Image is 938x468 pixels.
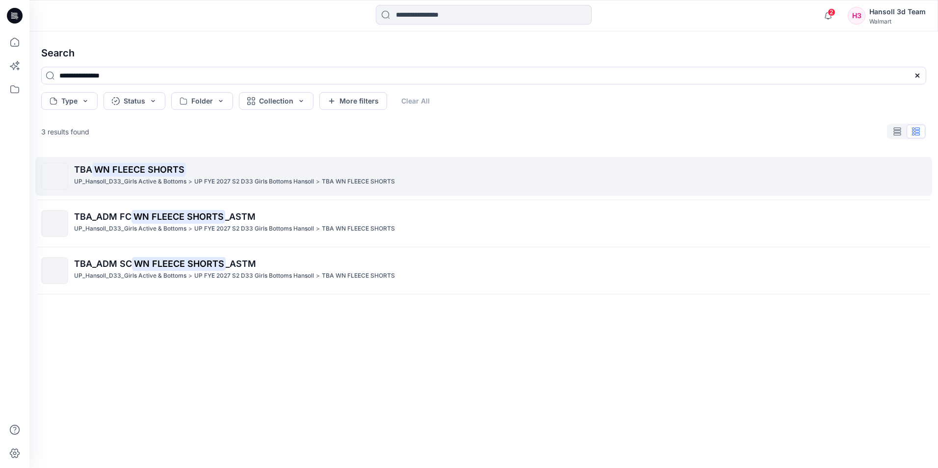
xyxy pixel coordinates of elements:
[104,92,165,110] button: Status
[828,8,835,16] span: 2
[322,177,395,187] p: TBA WN FLEECE SHORTS
[188,177,192,187] p: >
[225,211,256,222] span: _ASTM
[194,271,314,281] p: UP FYE 2027 S2 D33 Girls Bottoms Hansoll
[316,177,320,187] p: >
[226,259,256,269] span: _ASTM
[74,271,186,281] p: UP_Hansoll_D33_Girls Active & Bottoms
[188,224,192,234] p: >
[322,224,395,234] p: TBA WN FLEECE SHORTS
[74,224,186,234] p: UP_Hansoll_D33_Girls Active & Bottoms
[319,92,387,110] button: More filters
[74,177,186,187] p: UP_Hansoll_D33_Girls Active & Bottoms
[869,6,926,18] div: Hansoll 3d Team
[92,162,186,176] mark: WN FLEECE SHORTS
[74,259,132,269] span: TBA_ADM SC
[188,271,192,281] p: >
[41,127,89,137] p: 3 results found
[316,224,320,234] p: >
[194,177,314,187] p: UP FYE 2027 S2 D33 Girls Bottoms Hansoll
[35,157,932,196] a: TBAWN FLEECE SHORTSUP_Hansoll_D33_Girls Active & Bottoms>UP FYE 2027 S2 D33 Girls Bottoms Hansoll...
[171,92,233,110] button: Folder
[848,7,865,25] div: H3
[33,39,934,67] h4: Search
[131,209,225,223] mark: WN FLEECE SHORTS
[132,257,226,270] mark: WN FLEECE SHORTS
[74,164,92,175] span: TBA
[869,18,926,25] div: Walmart
[41,92,98,110] button: Type
[74,211,131,222] span: TBA_ADM FC
[322,271,395,281] p: TBA WN FLEECE SHORTS
[194,224,314,234] p: UP FYE 2027 S2 D33 Girls Bottoms Hansoll
[316,271,320,281] p: >
[35,251,932,290] a: TBA_ADM SCWN FLEECE SHORTS_ASTMUP_Hansoll_D33_Girls Active & Bottoms>UP FYE 2027 S2 D33 Girls Bot...
[239,92,313,110] button: Collection
[35,204,932,243] a: TBA_ADM FCWN FLEECE SHORTS_ASTMUP_Hansoll_D33_Girls Active & Bottoms>UP FYE 2027 S2 D33 Girls Bot...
